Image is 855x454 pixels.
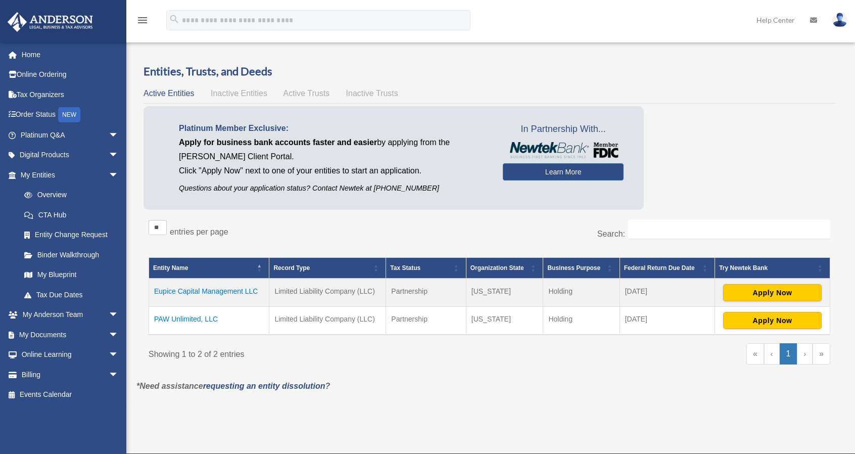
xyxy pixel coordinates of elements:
[109,325,129,345] span: arrow_drop_down
[144,64,835,79] h3: Entities, Trusts, and Deeds
[503,163,624,180] a: Learn More
[273,264,310,271] span: Record Type
[620,279,715,307] td: [DATE]
[597,230,625,238] label: Search:
[109,145,129,166] span: arrow_drop_down
[543,279,620,307] td: Holding
[7,165,129,185] a: My Entitiesarrow_drop_down
[109,125,129,146] span: arrow_drop_down
[832,13,847,27] img: User Pic
[179,182,488,195] p: Questions about your application status? Contact Newtek at [PHONE_NUMBER]
[508,142,619,158] img: NewtekBankLogoSM.png
[7,105,134,125] a: Order StatusNEW
[109,345,129,366] span: arrow_drop_down
[7,145,134,165] a: Digital Productsarrow_drop_down
[813,343,830,365] a: Last
[109,305,129,326] span: arrow_drop_down
[14,245,129,265] a: Binder Walkthrough
[466,306,543,335] td: [US_STATE]
[7,325,134,345] a: My Documentsarrow_drop_down
[7,385,134,405] a: Events Calendar
[14,185,124,205] a: Overview
[179,164,488,178] p: Click "Apply Now" next to one of your entities to start an application.
[620,257,715,279] th: Federal Return Due Date: Activate to sort
[466,257,543,279] th: Organization State: Activate to sort
[7,44,134,65] a: Home
[14,225,129,245] a: Entity Change Request
[269,257,386,279] th: Record Type: Activate to sort
[14,265,129,285] a: My Blueprint
[58,107,80,122] div: NEW
[149,279,269,307] td: Eupice Capital Management LLC
[543,257,620,279] th: Business Purpose: Activate to sort
[5,12,96,32] img: Anderson Advisors Platinum Portal
[7,345,134,365] a: Online Learningarrow_drop_down
[203,382,325,390] a: requesting an entity dissolution
[7,305,134,325] a: My Anderson Teamarrow_drop_down
[466,279,543,307] td: [US_STATE]
[723,312,822,329] button: Apply Now
[503,121,624,138] span: In Partnership With...
[109,165,129,186] span: arrow_drop_down
[179,138,377,147] span: Apply for business bank accounts faster and easier
[797,343,813,365] a: Next
[7,84,134,105] a: Tax Organizers
[269,279,386,307] td: Limited Liability Company (LLC)
[179,135,488,164] p: by applying from the [PERSON_NAME] Client Portal.
[624,264,695,271] span: Federal Return Due Date
[719,262,815,274] div: Try Newtek Bank
[283,89,330,98] span: Active Trusts
[136,14,149,26] i: menu
[764,343,780,365] a: Previous
[547,264,600,271] span: Business Purpose
[386,257,466,279] th: Tax Status: Activate to sort
[386,279,466,307] td: Partnership
[543,306,620,335] td: Holding
[136,18,149,26] a: menu
[170,228,228,236] label: entries per page
[211,89,267,98] span: Inactive Entities
[169,14,180,25] i: search
[153,264,188,271] span: Entity Name
[715,257,830,279] th: Try Newtek Bank : Activate to sort
[386,306,466,335] td: Partnership
[14,285,129,305] a: Tax Due Dates
[109,365,129,385] span: arrow_drop_down
[7,65,134,85] a: Online Ordering
[149,257,269,279] th: Entity Name: Activate to invert sorting
[746,343,764,365] a: First
[14,205,129,225] a: CTA Hub
[780,343,797,365] a: 1
[620,306,715,335] td: [DATE]
[346,89,398,98] span: Inactive Trusts
[136,382,330,390] em: *Need assistance ?
[7,125,134,145] a: Platinum Q&Aarrow_drop_down
[470,264,524,271] span: Organization State
[179,121,488,135] p: Platinum Member Exclusive:
[149,343,482,361] div: Showing 1 to 2 of 2 entries
[269,306,386,335] td: Limited Liability Company (LLC)
[390,264,420,271] span: Tax Status
[149,306,269,335] td: PAW Unlimited, LLC
[723,284,822,301] button: Apply Now
[144,89,194,98] span: Active Entities
[7,365,134,385] a: Billingarrow_drop_down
